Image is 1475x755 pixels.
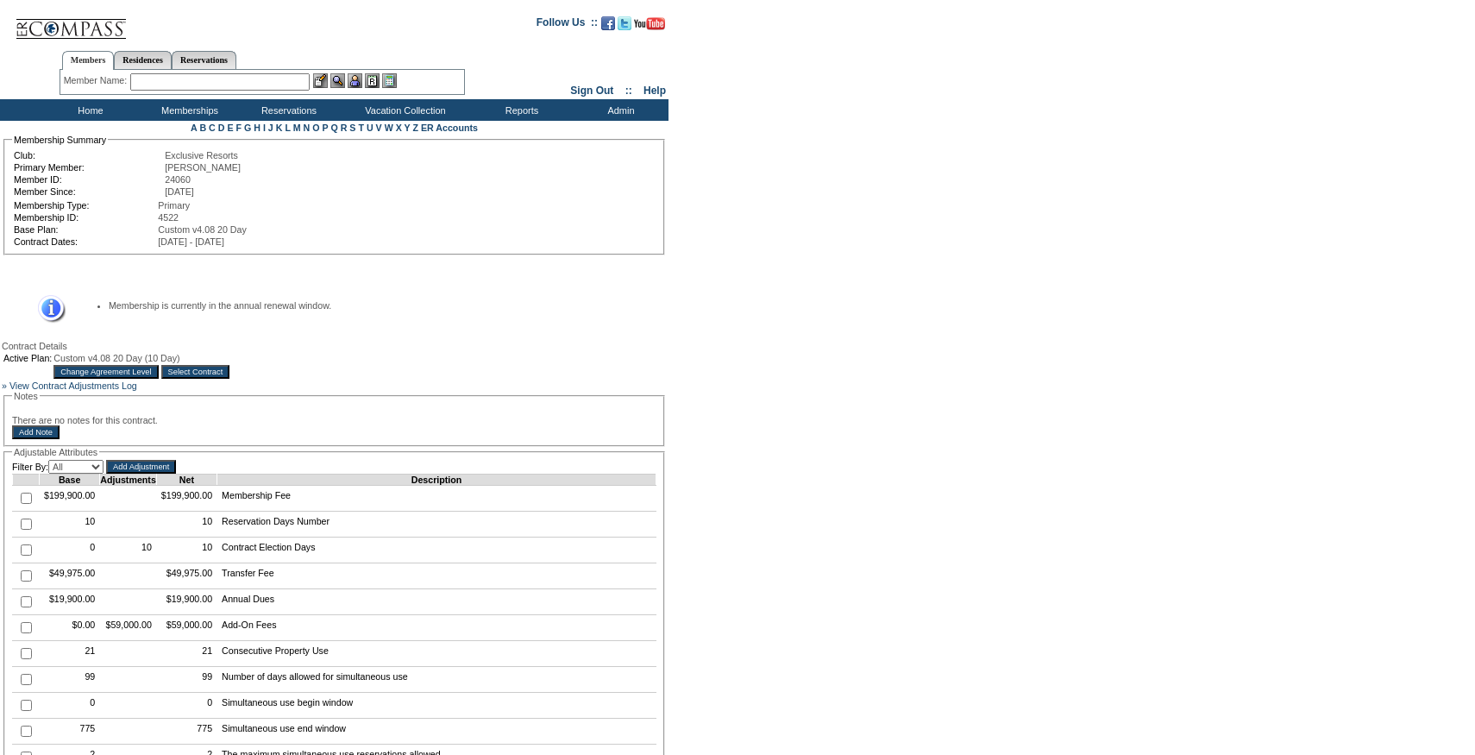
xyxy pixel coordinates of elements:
td: Transfer Fee [217,563,656,589]
td: Add-On Fees [217,615,656,641]
td: Vacation Collection [336,99,470,121]
td: 21 [156,641,217,667]
a: L [285,123,290,133]
img: Subscribe to our YouTube Channel [634,17,665,30]
span: Custom v4.08 20 Day [158,224,246,235]
a: H [254,123,260,133]
span: Exclusive Resorts [165,150,238,160]
a: Subscribe to our YouTube Channel [634,22,665,32]
a: J [268,123,273,133]
a: I [263,123,266,133]
td: Member ID: [14,174,163,185]
input: Add Adjustment [106,460,176,474]
span: Custom v4.08 20 Day (10 Day) [53,353,179,363]
td: Annual Dues [217,589,656,615]
td: 21 [40,641,100,667]
td: Member Since: [14,186,163,197]
img: View [330,73,345,88]
td: Net [156,475,217,486]
td: $0.00 [40,615,100,641]
td: $199,900.00 [40,486,100,512]
td: Reservations [237,99,336,121]
a: X [396,123,402,133]
td: 775 [40,719,100,745]
a: T [358,123,364,133]
td: Memberships [138,99,237,121]
a: O [312,123,319,133]
td: $49,975.00 [156,563,217,589]
td: $59,000.00 [156,615,217,641]
td: Base Plan: [14,224,156,235]
a: Reservations [172,51,236,69]
a: R [341,123,348,133]
input: Add Note [12,425,60,439]
td: Base [40,475,100,486]
a: W [385,123,393,133]
td: $19,900.00 [40,589,100,615]
input: Select Contract [161,365,230,379]
td: Primary Member: [14,162,163,173]
img: Information Message [27,295,66,324]
a: V [376,123,382,133]
td: Simultaneous use end window [217,719,656,745]
img: Compass Home [15,4,127,40]
img: Impersonate [348,73,362,88]
td: 99 [40,667,100,693]
td: Reports [470,99,569,121]
a: N [304,123,311,133]
span: [DATE] - [DATE] [158,236,224,247]
a: » View Contract Adjustments Log [2,381,137,391]
img: Follow us on Twitter [618,16,631,30]
a: Become our fan on Facebook [601,22,615,32]
td: 10 [156,512,217,538]
td: $199,900.00 [156,486,217,512]
a: U [367,123,373,133]
td: Follow Us :: [537,15,598,35]
a: Y [405,123,411,133]
span: Primary [158,200,190,211]
td: $49,975.00 [40,563,100,589]
img: Become our fan on Facebook [601,16,615,30]
img: b_edit.gif [313,73,328,88]
td: $19,900.00 [156,589,217,615]
legend: Adjustable Attributes [12,447,99,457]
td: 0 [156,693,217,719]
td: 0 [40,693,100,719]
td: 0 [40,538,100,563]
a: E [227,123,233,133]
a: D [218,123,225,133]
a: Q [330,123,337,133]
span: 24060 [165,174,191,185]
span: :: [625,85,632,97]
td: Contract Dates: [14,236,156,247]
input: Change Agreement Level [53,365,158,379]
span: There are no notes for this contract. [12,415,158,425]
td: Home [39,99,138,121]
img: Reservations [365,73,380,88]
a: Follow us on Twitter [618,22,631,32]
span: [DATE] [165,186,194,197]
td: Consecutive Property Use [217,641,656,667]
a: Z [412,123,418,133]
a: A [191,123,197,133]
td: Membership Fee [217,486,656,512]
a: Help [643,85,666,97]
td: 10 [40,512,100,538]
a: M [293,123,301,133]
td: Admin [569,99,668,121]
span: [PERSON_NAME] [165,162,241,173]
img: b_calculator.gif [382,73,397,88]
legend: Notes [12,391,40,401]
span: 4522 [158,212,179,223]
td: $59,000.00 [100,615,157,641]
td: Membership Type: [14,200,156,211]
a: G [244,123,251,133]
td: 775 [156,719,217,745]
td: Adjustments [100,475,157,486]
td: Club: [14,150,163,160]
a: ER Accounts [421,123,478,133]
div: Member Name: [64,73,130,88]
a: F [235,123,242,133]
li: Membership is currently in the annual renewal window. [109,300,639,311]
legend: Membership Summary [12,135,108,145]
